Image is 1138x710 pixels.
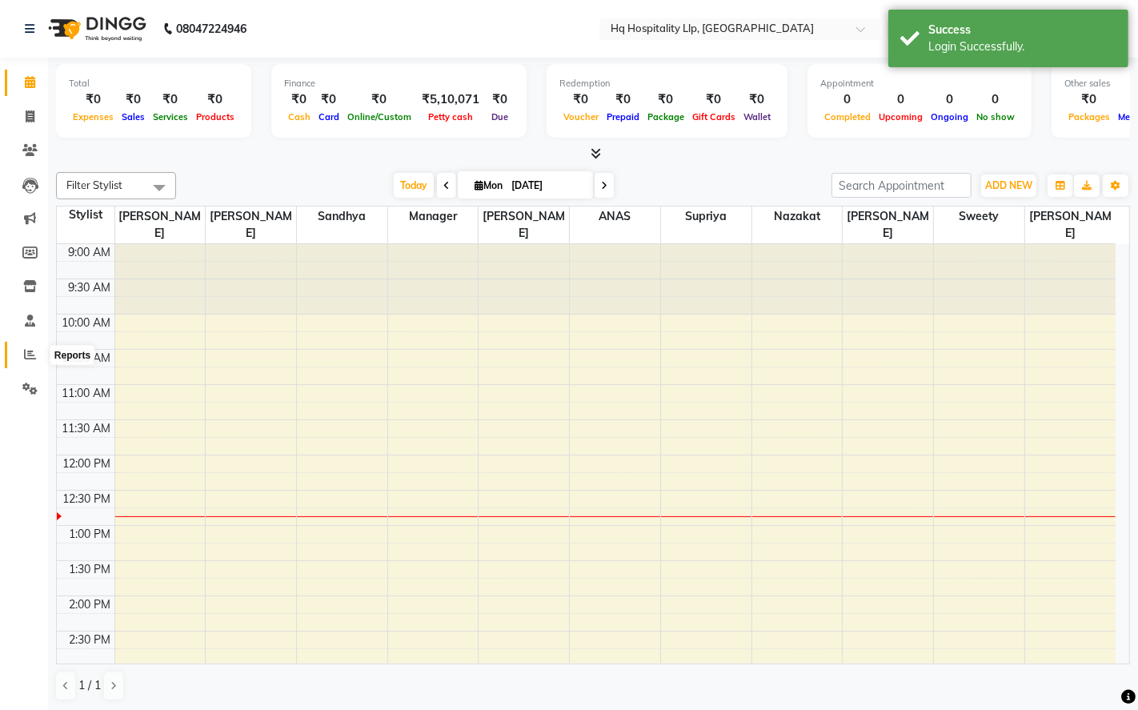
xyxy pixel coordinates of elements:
[297,207,387,227] span: Sandhya
[843,207,933,243] span: [PERSON_NAME]
[927,90,972,109] div: 0
[315,111,343,122] span: Card
[192,111,238,122] span: Products
[315,90,343,109] div: ₹0
[559,111,603,122] span: Voucher
[643,111,688,122] span: Package
[985,179,1032,191] span: ADD NEW
[820,77,1019,90] div: Appointment
[661,207,751,227] span: Supriya
[66,179,122,191] span: Filter Stylist
[1064,90,1114,109] div: ₹0
[934,207,1024,227] span: sweety
[479,207,569,243] span: [PERSON_NAME]
[688,90,739,109] div: ₹0
[981,174,1036,197] button: ADD NEW
[118,111,149,122] span: Sales
[66,244,114,261] div: 9:00 AM
[486,90,514,109] div: ₹0
[487,111,512,122] span: Due
[284,111,315,122] span: Cash
[50,346,94,365] div: Reports
[739,111,775,122] span: Wallet
[343,111,415,122] span: Online/Custom
[927,111,972,122] span: Ongoing
[60,491,114,507] div: 12:30 PM
[394,173,434,198] span: Today
[115,207,206,243] span: [PERSON_NAME]
[343,90,415,109] div: ₹0
[176,6,246,51] b: 08047224946
[66,561,114,578] div: 1:30 PM
[118,90,149,109] div: ₹0
[688,111,739,122] span: Gift Cards
[57,207,114,223] div: Stylist
[972,90,1019,109] div: 0
[820,90,875,109] div: 0
[66,279,114,296] div: 9:30 AM
[928,38,1116,55] div: Login Successfully.
[603,111,643,122] span: Prepaid
[928,22,1116,38] div: Success
[284,90,315,109] div: ₹0
[570,207,660,227] span: ANAS
[820,111,875,122] span: Completed
[875,90,927,109] div: 0
[559,77,775,90] div: Redemption
[78,677,101,694] span: 1 / 1
[1025,207,1116,243] span: [PERSON_NAME]
[388,207,479,227] span: Manager
[284,77,514,90] div: Finance
[471,179,507,191] span: Mon
[507,174,587,198] input: 2025-09-01
[739,90,775,109] div: ₹0
[149,111,192,122] span: Services
[206,207,296,243] span: [PERSON_NAME]
[415,90,486,109] div: ₹5,10,071
[752,207,843,227] span: Nazakat
[1064,111,1114,122] span: Packages
[41,6,150,51] img: logo
[643,90,688,109] div: ₹0
[59,315,114,331] div: 10:00 AM
[69,77,238,90] div: Total
[972,111,1019,122] span: No show
[69,111,118,122] span: Expenses
[66,596,114,613] div: 2:00 PM
[66,632,114,648] div: 2:30 PM
[66,526,114,543] div: 1:00 PM
[69,90,118,109] div: ₹0
[831,173,972,198] input: Search Appointment
[59,385,114,402] div: 11:00 AM
[603,90,643,109] div: ₹0
[59,420,114,437] div: 11:30 AM
[424,111,477,122] span: Petty cash
[559,90,603,109] div: ₹0
[875,111,927,122] span: Upcoming
[149,90,192,109] div: ₹0
[60,455,114,472] div: 12:00 PM
[192,90,238,109] div: ₹0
